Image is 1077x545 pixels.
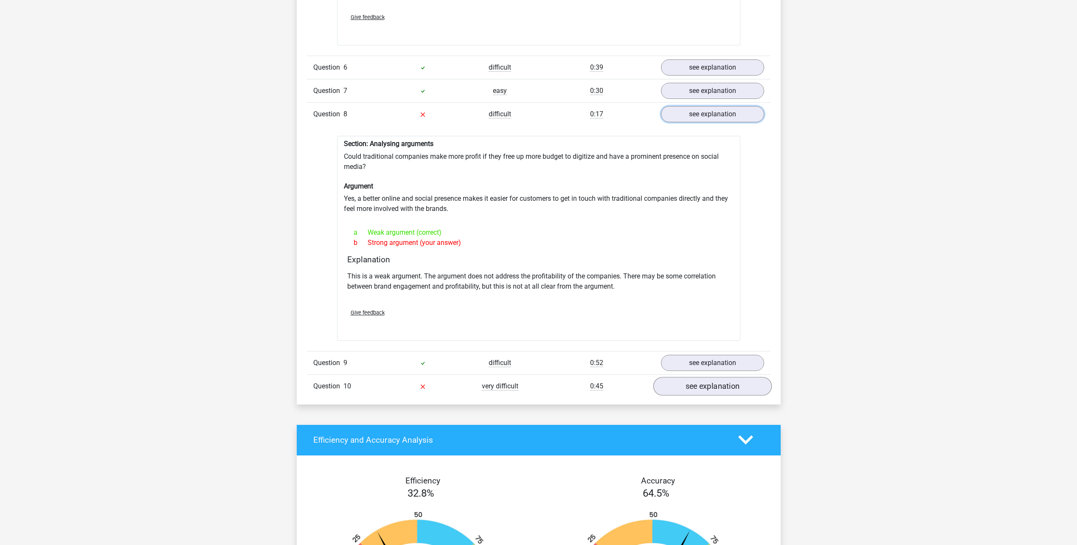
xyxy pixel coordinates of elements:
[351,14,385,20] span: Give feedback
[351,309,385,316] span: Give feedback
[590,359,603,367] span: 0:52
[590,382,603,390] span: 0:45
[313,435,725,445] h4: Efficiency and Accuracy Analysis
[590,63,603,72] span: 0:39
[313,476,532,486] h4: Efficiency
[661,106,764,122] a: see explanation
[343,63,347,71] span: 6
[313,381,343,391] span: Question
[313,62,343,73] span: Question
[408,487,434,499] span: 32.8%
[347,228,730,238] div: Weak argument (correct)
[354,228,368,238] span: a
[313,358,343,368] span: Question
[661,59,764,76] a: see explanation
[344,140,734,148] h6: Section: Analysing arguments
[347,238,730,248] div: Strong argument (your answer)
[343,87,347,95] span: 7
[337,136,740,341] div: Could traditional companies make more profit if they free up more budget to digitize and have a p...
[343,382,351,390] span: 10
[343,110,347,118] span: 8
[643,487,669,499] span: 64.5%
[313,109,343,119] span: Question
[344,182,734,190] h6: Argument
[590,87,603,95] span: 0:30
[313,86,343,96] span: Question
[482,382,518,390] span: very difficult
[489,110,511,118] span: difficult
[489,359,511,367] span: difficult
[489,63,511,72] span: difficult
[343,359,347,367] span: 9
[661,355,764,371] a: see explanation
[493,87,507,95] span: easy
[347,255,730,264] h4: Explanation
[653,377,771,396] a: see explanation
[548,476,768,486] h4: Accuracy
[661,83,764,99] a: see explanation
[347,271,730,292] p: This is a weak argument. The argument does not address the profitability of the companies. There ...
[590,110,603,118] span: 0:17
[354,238,368,248] span: b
